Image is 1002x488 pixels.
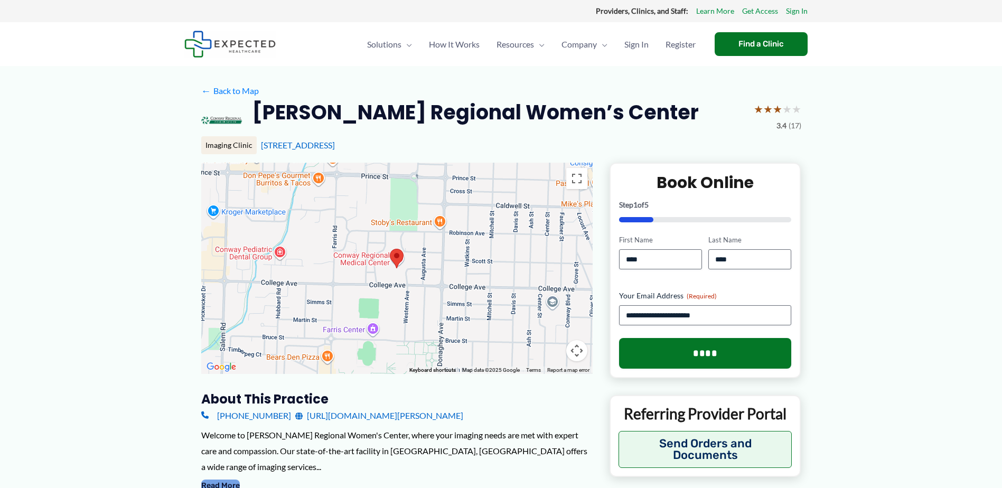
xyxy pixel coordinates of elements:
[526,367,541,373] a: Terms (opens in new tab)
[566,168,587,189] button: Toggle fullscreen view
[359,26,420,63] a: SolutionsMenu Toggle
[184,31,276,58] img: Expected Healthcare Logo - side, dark font, small
[201,427,593,474] div: Welcome to [PERSON_NAME] Regional Women's Center, where your imaging needs are met with expert ca...
[754,99,763,119] span: ★
[657,26,704,63] a: Register
[201,83,259,99] a: ←Back to Map
[619,431,792,468] button: Send Orders and Documents
[633,200,638,209] span: 1
[773,99,782,119] span: ★
[715,32,808,56] a: Find a Clinic
[420,26,488,63] a: How It Works
[789,119,801,133] span: (17)
[547,367,589,373] a: Report a map error
[616,26,657,63] a: Sign In
[261,140,335,150] a: [STREET_ADDRESS]
[597,26,607,63] span: Menu Toggle
[666,26,696,63] span: Register
[534,26,545,63] span: Menu Toggle
[782,99,792,119] span: ★
[201,86,211,96] span: ←
[792,99,801,119] span: ★
[201,408,291,424] a: [PHONE_NUMBER]
[624,26,649,63] span: Sign In
[204,360,239,374] img: Google
[696,4,734,18] a: Learn More
[553,26,616,63] a: CompanyMenu Toggle
[204,360,239,374] a: Open this area in Google Maps (opens a new window)
[619,235,702,245] label: First Name
[687,292,717,300] span: (Required)
[619,201,792,209] p: Step of
[409,367,456,374] button: Keyboard shortcuts
[708,235,791,245] label: Last Name
[252,99,699,125] h2: [PERSON_NAME] Regional Women’s Center
[359,26,704,63] nav: Primary Site Navigation
[367,26,401,63] span: Solutions
[401,26,412,63] span: Menu Toggle
[596,6,688,15] strong: Providers, Clinics, and Staff:
[776,119,786,133] span: 3.4
[201,136,257,154] div: Imaging Clinic
[561,26,597,63] span: Company
[786,4,808,18] a: Sign In
[742,4,778,18] a: Get Access
[644,200,649,209] span: 5
[566,340,587,361] button: Map camera controls
[488,26,553,63] a: ResourcesMenu Toggle
[295,408,463,424] a: [URL][DOMAIN_NAME][PERSON_NAME]
[619,290,792,301] label: Your Email Address
[763,99,773,119] span: ★
[462,367,520,373] span: Map data ©2025 Google
[619,404,792,423] p: Referring Provider Portal
[619,172,792,193] h2: Book Online
[201,391,593,407] h3: About this practice
[429,26,480,63] span: How It Works
[497,26,534,63] span: Resources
